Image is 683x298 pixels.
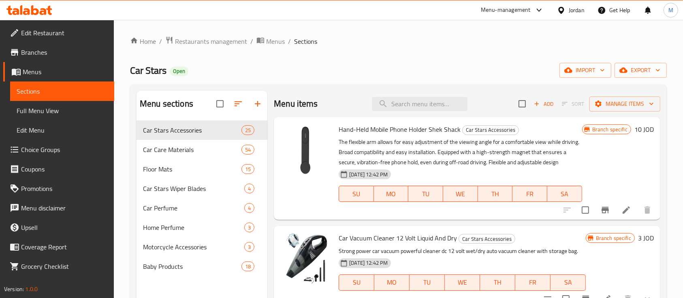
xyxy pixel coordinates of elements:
[245,243,254,251] span: 3
[515,274,551,291] button: FR
[478,186,513,202] button: TH
[342,277,371,288] span: SU
[346,171,391,178] span: [DATE] 12:42 PM
[342,188,371,200] span: SU
[137,257,267,276] div: Baby Products18
[3,237,114,257] a: Coverage Report
[242,165,254,173] span: 15
[10,101,114,120] a: Full Menu View
[516,188,544,200] span: FR
[241,262,254,271] div: items
[448,277,477,288] span: WE
[17,86,108,96] span: Sections
[481,188,510,200] span: TH
[463,125,519,135] span: Car Stars Accessories
[3,198,114,218] a: Menu disclaimer
[445,274,480,291] button: WE
[339,246,585,256] p: Strong power car vacuum powerful cleaner dc 12 volt wet/dry auto vacuum cleaner with storage bag.
[10,120,114,140] a: Edit Menu
[137,159,267,179] div: Floor Mats15
[137,237,267,257] div: Motorcycle Accessories3
[143,145,241,154] span: Car Care Materials
[3,43,114,62] a: Branches
[3,140,114,159] a: Choice Groups
[621,65,660,75] span: export
[412,188,440,200] span: TU
[21,203,108,213] span: Menu disclaimer
[3,62,114,81] a: Menus
[3,179,114,198] a: Promotions
[143,262,241,271] span: Baby Products
[248,94,267,114] button: Add section
[137,179,267,198] div: Car Stars Wiper Blades4
[245,204,254,212] span: 4
[242,263,254,270] span: 18
[137,140,267,159] div: Car Care Materials54
[280,124,332,176] img: Hand-Held Mobile Phone Holder Shek Shack
[137,120,267,140] div: Car Stars Accessories25
[21,262,108,271] span: Grocery Checklist
[21,47,108,57] span: Branches
[566,65,605,75] span: import
[3,218,114,237] a: Upsell
[459,234,515,244] div: Car Stars Accessories
[170,68,188,75] span: Open
[3,23,114,43] a: Edit Restaurant
[143,223,244,232] span: Home Perfume
[378,277,406,288] span: MO
[244,223,254,232] div: items
[589,96,660,111] button: Manage items
[615,63,667,78] button: export
[143,125,241,135] span: Car Stars Accessories
[17,125,108,135] span: Edit Menu
[668,6,673,15] span: M
[410,274,445,291] button: TU
[551,274,586,291] button: SA
[143,164,241,174] span: Floor Mats
[413,277,442,288] span: TU
[596,99,654,109] span: Manage items
[143,184,244,193] span: Car Stars Wiper Blades
[339,137,582,167] p: The flexible arm allows for easy adjustment of the viewing angle for a comfortable view while dri...
[408,186,443,202] button: TU
[21,184,108,193] span: Promotions
[140,98,193,110] h2: Menu sections
[372,97,467,111] input: search
[443,186,478,202] button: WE
[143,203,244,213] span: Car Perfume
[21,242,108,252] span: Coverage Report
[551,188,579,200] span: SA
[512,186,547,202] button: FR
[4,284,24,294] span: Version:
[621,205,631,215] a: Edit menu item
[3,257,114,276] a: Grocery Checklist
[531,98,557,110] span: Add item
[244,184,254,193] div: items
[143,242,244,252] span: Motorcycle Accessories
[533,99,555,109] span: Add
[228,94,248,114] span: Sort sections
[595,200,615,220] button: Branch-specific-item
[446,188,475,200] span: WE
[514,95,531,112] span: Select section
[547,186,582,202] button: SA
[559,63,611,78] button: import
[288,36,291,46] li: /
[175,36,247,46] span: Restaurants management
[244,242,254,252] div: items
[294,36,317,46] span: Sections
[634,124,654,135] h6: 10 JOD
[339,186,374,202] button: SU
[242,126,254,134] span: 25
[17,106,108,116] span: Full Menu View
[25,284,38,294] span: 1.0.0
[170,66,188,76] div: Open
[638,200,657,220] button: delete
[377,188,406,200] span: MO
[374,186,409,202] button: MO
